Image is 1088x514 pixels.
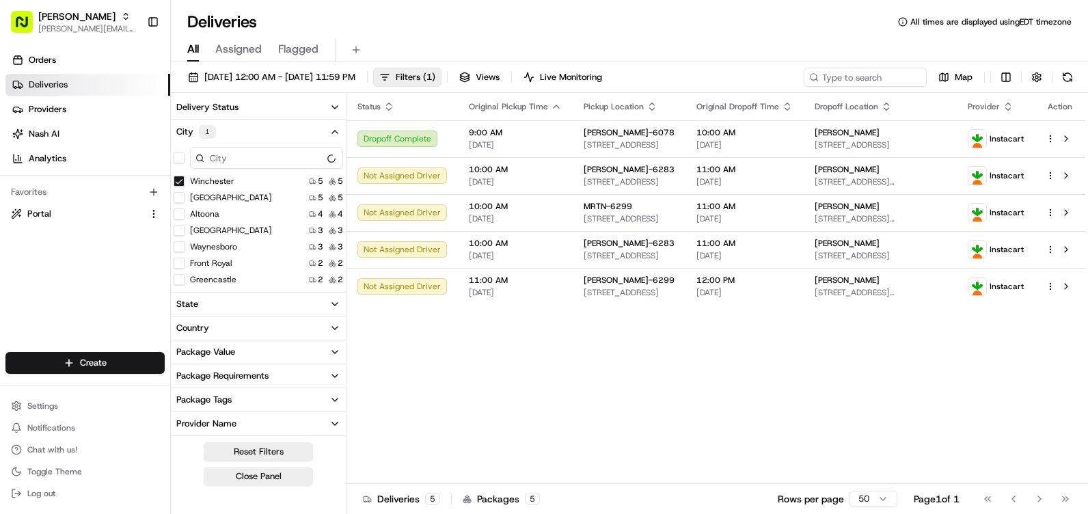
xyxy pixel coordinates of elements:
[910,16,1072,27] span: All times are displayed using EDT timezone
[469,127,562,138] span: 9:00 AM
[469,176,562,187] span: [DATE]
[990,281,1024,292] span: Instacart
[215,41,262,57] span: Assigned
[778,492,844,506] p: Rows per page
[27,401,58,411] span: Settings
[5,5,141,38] button: [PERSON_NAME][PERSON_NAME][EMAIL_ADDRESS][PERSON_NAME][DOMAIN_NAME]
[5,123,170,145] a: Nash AI
[469,139,562,150] span: [DATE]
[115,200,126,211] div: 💻
[469,238,562,249] span: 10:00 AM
[914,492,960,506] div: Page 1 of 1
[46,131,224,144] div: Start new chat
[171,412,346,435] button: Provider Name
[5,396,165,416] button: Settings
[696,176,793,187] span: [DATE]
[990,133,1024,144] span: Instacart
[171,316,346,340] button: Country
[338,208,343,219] span: 4
[5,484,165,503] button: Log out
[338,176,343,187] span: 5
[425,493,440,505] div: 5
[204,71,355,83] span: [DATE] 12:00 AM - [DATE] 11:59 PM
[804,68,927,87] input: Type to search
[338,241,343,252] span: 3
[318,274,323,285] span: 2
[27,466,82,477] span: Toggle Theme
[968,241,986,258] img: profile_instacart_ahold_partner.png
[584,287,675,298] span: [STREET_ADDRESS]
[190,192,272,203] label: [GEOGRAPHIC_DATA]
[14,14,41,41] img: Nash
[5,74,170,96] a: Deliveries
[318,225,323,236] span: 3
[338,274,343,285] span: 2
[469,201,562,212] span: 10:00 AM
[815,287,946,298] span: [STREET_ADDRESS][PERSON_NAME]
[171,340,346,364] button: Package Value
[176,298,198,310] div: State
[38,10,115,23] span: [PERSON_NAME]
[968,278,986,295] img: profile_instacart_ahold_partner.png
[476,71,500,83] span: Views
[5,181,165,203] div: Favorites
[8,193,110,217] a: 📗Knowledge Base
[29,128,59,140] span: Nash AI
[990,244,1024,255] span: Instacart
[815,127,880,138] span: [PERSON_NAME]
[584,164,675,175] span: [PERSON_NAME]-6283
[357,101,381,112] span: Status
[171,388,346,411] button: Package Tags
[469,275,562,286] span: 11:00 AM
[176,346,235,358] div: Package Value
[29,152,66,165] span: Analytics
[968,167,986,185] img: profile_instacart_ahold_partner.png
[232,135,249,151] button: Start new chat
[396,71,435,83] span: Filters
[171,96,346,119] button: Delivery Status
[11,208,143,220] a: Portal
[5,418,165,437] button: Notifications
[129,198,219,212] span: API Documentation
[968,204,986,221] img: profile_instacart_ahold_partner.png
[815,139,946,150] span: [STREET_ADDRESS]
[110,193,225,217] a: 💻API Documentation
[1058,68,1077,87] button: Refresh
[190,274,236,285] label: Greencastle
[815,238,880,249] span: [PERSON_NAME]
[584,139,675,150] span: [STREET_ADDRESS]
[968,130,986,148] img: profile_instacart_ahold_partner.png
[584,201,632,212] span: MRTN-6299
[5,440,165,459] button: Chat with us!
[171,120,346,144] button: City1
[136,232,165,242] span: Pylon
[171,364,346,388] button: Package Requirements
[815,176,946,187] span: [STREET_ADDRESS][PERSON_NAME]
[469,213,562,224] span: [DATE]
[29,103,66,116] span: Providers
[187,11,257,33] h1: Deliveries
[80,357,107,369] span: Create
[176,394,232,406] div: Package Tags
[338,258,343,269] span: 2
[27,444,77,455] span: Chat with us!
[696,201,793,212] span: 11:00 AM
[38,23,136,34] button: [PERSON_NAME][EMAIL_ADDRESS][PERSON_NAME][DOMAIN_NAME]
[469,101,548,112] span: Original Pickup Time
[469,164,562,175] span: 10:00 AM
[453,68,506,87] button: Views
[815,250,946,261] span: [STREET_ADDRESS]
[176,101,239,113] div: Delivery Status
[469,250,562,261] span: [DATE]
[318,208,323,219] span: 4
[990,207,1024,218] span: Instacart
[469,287,562,298] span: [DATE]
[5,352,165,374] button: Create
[27,488,55,499] span: Log out
[584,127,675,138] span: [PERSON_NAME]-6078
[584,250,675,261] span: [STREET_ADDRESS]
[29,79,68,91] span: Deliveries
[14,200,25,211] div: 📗
[338,192,343,203] span: 5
